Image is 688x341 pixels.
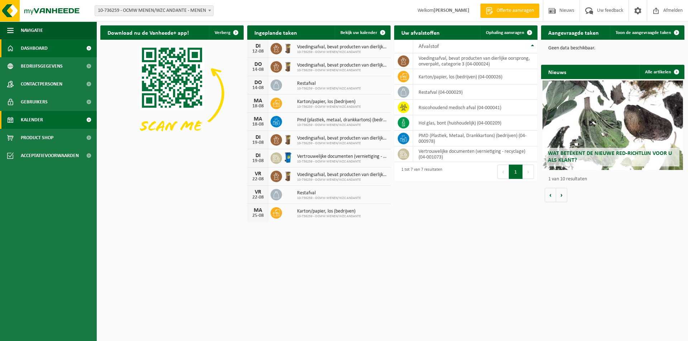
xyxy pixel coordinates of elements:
td: vertrouwelijke documenten (vernietiging - recyclage) (04-001073) [413,146,537,162]
span: 10-736259 - OCMW MENEN/WZC ANDANTE - MENEN [95,6,213,16]
div: DO [251,62,265,67]
span: Toon de aangevraagde taken [616,30,671,35]
img: WB-0140-HPE-BN-01 [282,170,294,182]
span: Navigatie [21,21,43,39]
div: VR [251,171,265,177]
h2: Nieuws [541,65,573,79]
td: PMD (Plastiek, Metaal, Drankkartons) (bedrijven) (04-000978) [413,131,537,146]
img: Download de VHEPlus App [100,40,244,147]
div: DI [251,43,265,49]
span: 10-736259 - OCMW MENEN/WZC ANDANTE [297,87,361,91]
button: Vorige [545,188,556,202]
a: Toon de aangevraagde taken [610,25,684,40]
div: MA [251,208,265,213]
div: 1 tot 7 van 7 resultaten [398,164,442,180]
div: MA [251,98,265,104]
span: Voedingsafval, bevat producten van dierlijke oorsprong, onverpakt, categorie 3 [297,63,387,68]
h2: Download nu de Vanheede+ app! [100,25,196,39]
button: Volgende [556,188,567,202]
div: 22-08 [251,195,265,200]
div: DI [251,153,265,159]
a: Ophaling aanvragen [480,25,537,40]
span: Verberg [215,30,230,35]
span: 10-736259 - OCMW MENEN/WZC ANDANTE [297,214,361,219]
h2: Aangevraagde taken [541,25,606,39]
span: Acceptatievoorwaarden [21,147,79,165]
div: 19-08 [251,159,265,164]
span: Afvalstof [419,44,439,49]
span: 10-736259 - OCMW MENEN/WZC ANDANTE [297,141,387,146]
div: 12-08 [251,49,265,54]
span: Voedingsafval, bevat producten van dierlijke oorsprong, onverpakt, categorie 3 [297,44,387,50]
span: 10-736259 - OCMW MENEN/WZC ANDANTE - MENEN [95,5,214,16]
p: 1 van 10 resultaten [548,177,681,182]
div: 25-08 [251,213,265,218]
img: WB-0140-HPE-BN-01 [282,42,294,54]
span: Product Shop [21,129,53,147]
span: 10-736259 - OCMW MENEN/WZC ANDANTE [297,160,387,164]
td: hol glas, bont (huishoudelijk) (04-000209) [413,115,537,131]
button: 1 [509,165,523,179]
a: Bekijk uw kalender [335,25,390,40]
div: 22-08 [251,177,265,182]
button: Next [523,165,534,179]
span: Restafval [297,190,361,196]
a: Offerte aanvragen [480,4,539,18]
span: 10-736259 - OCMW MENEN/WZC ANDANTE [297,178,387,182]
td: voedingsafval, bevat producten van dierlijke oorsprong, onverpakt, categorie 3 (04-000024) [413,53,537,69]
div: MA [251,116,265,122]
span: Voedingsafval, bevat producten van dierlijke oorsprong, onverpakt, categorie 3 [297,136,387,141]
strong: [PERSON_NAME] [434,8,469,13]
h2: Uw afvalstoffen [394,25,447,39]
span: Wat betekent de nieuwe RED-richtlijn voor u als klant? [548,151,672,163]
a: Wat betekent de nieuwe RED-richtlijn voor u als klant? [543,81,683,170]
p: Geen data beschikbaar. [548,46,677,51]
img: WB-0140-HPE-BN-01 [282,60,294,72]
button: Verberg [209,25,243,40]
td: restafval (04-000029) [413,84,537,100]
span: Kalender [21,111,43,129]
span: Karton/papier, los (bedrijven) [297,99,361,105]
span: 10-736259 - OCMW MENEN/WZC ANDANTE [297,123,387,127]
span: Ophaling aanvragen [486,30,524,35]
span: Voedingsafval, bevat producten van dierlijke oorsprong, onverpakt, categorie 3 [297,172,387,178]
span: Vertrouwelijke documenten (vernietiging - recyclage) [297,154,387,160]
span: Gebruikers [21,93,48,111]
span: Pmd (plastiek, metaal, drankkartons) (bedrijven) [297,117,387,123]
span: 10-736259 - OCMW MENEN/WZC ANDANTE [297,105,361,109]
button: Previous [497,165,509,179]
h2: Ingeplande taken [247,25,304,39]
td: karton/papier, los (bedrijven) (04-000026) [413,69,537,84]
td: risicohoudend medisch afval (04-000041) [413,100,537,115]
span: 10-736259 - OCMW MENEN/WZC ANDANTE [297,68,387,73]
img: WB-0140-HPE-BN-01 [282,133,294,145]
div: DO [251,80,265,86]
span: 10-736259 - OCMW MENEN/WZC ANDANTE [297,196,361,200]
span: Bekijk uw kalender [340,30,377,35]
span: Dashboard [21,39,48,57]
div: DI [251,135,265,140]
span: 10-736259 - OCMW MENEN/WZC ANDANTE [297,50,387,54]
img: WB-0240-HPE-BE-09 [282,151,294,164]
div: 18-08 [251,122,265,127]
div: 18-08 [251,104,265,109]
span: Contactpersonen [21,75,62,93]
span: Karton/papier, los (bedrijven) [297,209,361,214]
div: 14-08 [251,67,265,72]
a: Alle artikelen [639,65,684,79]
div: 14-08 [251,86,265,91]
span: Restafval [297,81,361,87]
span: Offerte aanvragen [495,7,536,14]
span: Bedrijfsgegevens [21,57,63,75]
div: VR [251,189,265,195]
div: 19-08 [251,140,265,145]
